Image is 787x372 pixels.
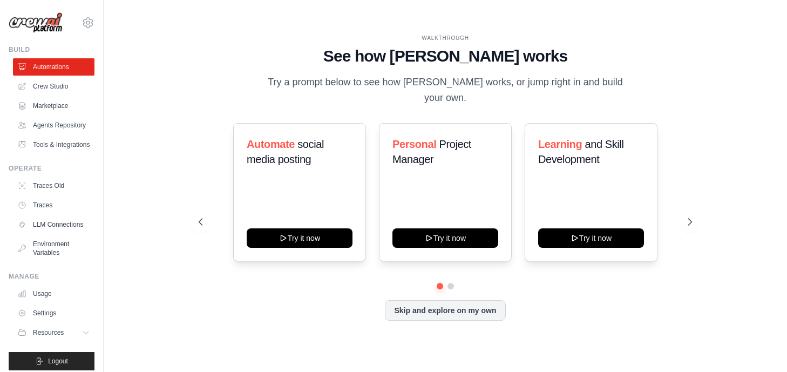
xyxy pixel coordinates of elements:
[9,164,94,173] div: Operate
[48,357,68,366] span: Logout
[13,177,94,194] a: Traces Old
[13,136,94,153] a: Tools & Integrations
[13,285,94,302] a: Usage
[9,352,94,370] button: Logout
[392,138,471,165] span: Project Manager
[392,228,498,248] button: Try it now
[13,97,94,114] a: Marketplace
[13,216,94,233] a: LLM Connections
[9,45,94,54] div: Build
[538,228,644,248] button: Try it now
[247,228,352,248] button: Try it now
[9,12,63,33] img: Logo
[13,305,94,322] a: Settings
[392,138,436,150] span: Personal
[13,78,94,95] a: Crew Studio
[538,138,582,150] span: Learning
[13,324,94,341] button: Resources
[385,300,505,321] button: Skip and explore on my own
[13,197,94,214] a: Traces
[538,138,623,165] span: and Skill Development
[13,58,94,76] a: Automations
[9,272,94,281] div: Manage
[13,235,94,261] a: Environment Variables
[199,34,692,42] div: WALKTHROUGH
[13,117,94,134] a: Agents Repository
[264,75,627,106] p: Try a prompt below to see how [PERSON_NAME] works, or jump right in and build your own.
[33,328,64,337] span: Resources
[199,46,692,66] h1: See how [PERSON_NAME] works
[247,138,295,150] span: Automate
